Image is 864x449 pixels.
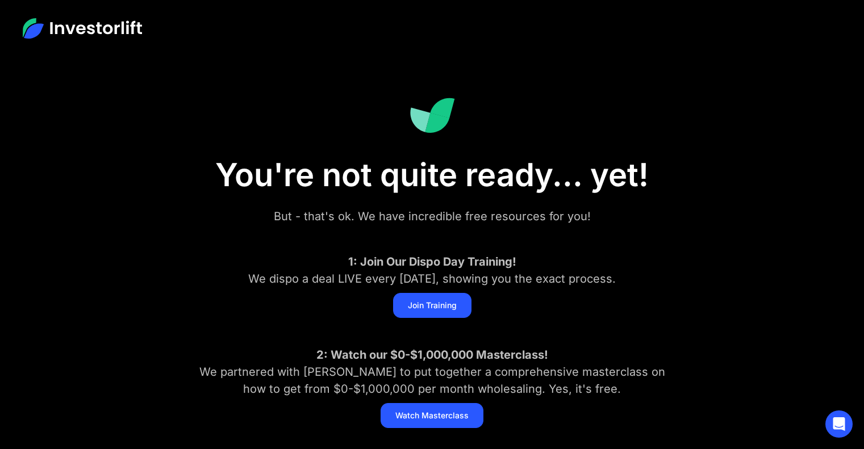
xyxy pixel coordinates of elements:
[188,253,677,287] div: We dispo a deal LIVE every [DATE], showing you the exact process.
[188,208,677,225] div: But - that's ok. We have incredible free resources for you!
[348,255,516,268] strong: 1: Join Our Dispo Day Training!
[148,156,716,194] h1: You're not quite ready... yet!
[393,293,471,318] a: Join Training
[410,98,455,133] img: Investorlift Dashboard
[381,403,483,428] a: Watch Masterclass
[316,348,548,362] strong: 2: Watch our $0-$1,000,000 Masterclass!
[825,410,853,438] div: Open Intercom Messenger
[188,346,677,397] div: We partnered with [PERSON_NAME] to put together a comprehensive masterclass on how to get from $0...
